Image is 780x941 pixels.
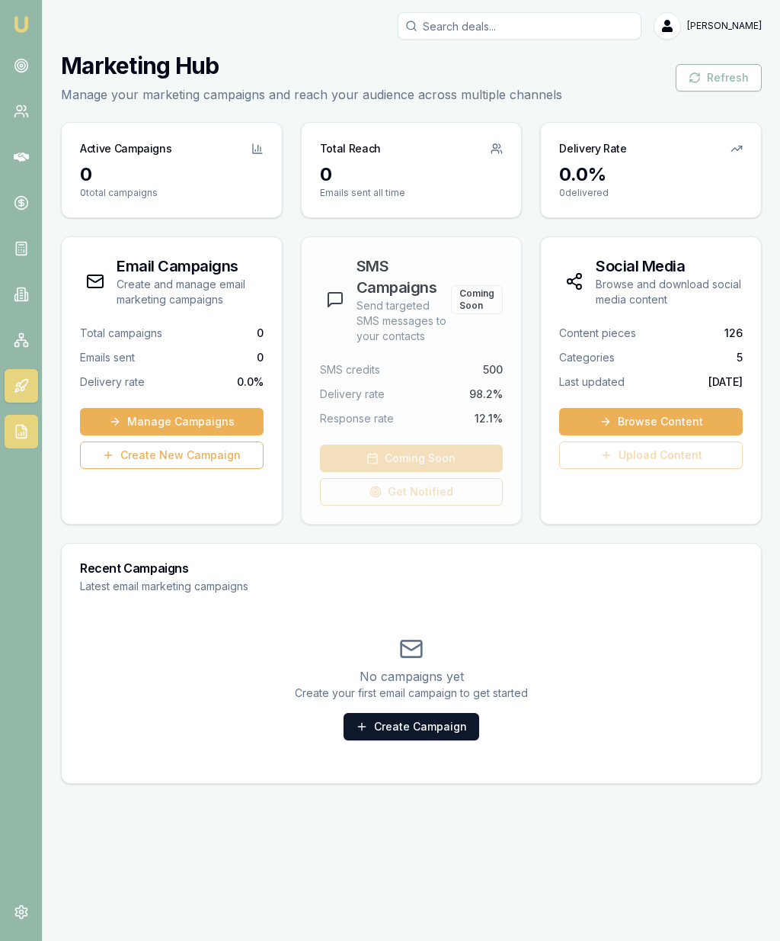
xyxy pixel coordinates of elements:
p: Manage your marketing campaigns and reach your audience across multiple channels [61,85,562,104]
p: Browse and download social media content [596,277,743,307]
span: Last updated [559,374,625,390]
span: 98.2% [469,387,503,402]
p: Create and manage email marketing campaigns [117,277,264,307]
span: 0.0 % [237,374,264,390]
p: 0 delivered [559,187,743,199]
h3: Social Media [596,255,743,277]
span: Total campaigns [80,326,162,341]
span: Delivery rate [320,387,385,402]
span: 0 [257,350,264,365]
h1: Marketing Hub [61,52,562,79]
span: 500 [483,362,503,377]
h3: Recent Campaigns [80,562,743,574]
a: Browse Content [559,408,743,435]
a: Manage Campaigns [80,408,264,435]
span: 5 [737,350,743,365]
div: 0.0 % [559,162,743,187]
p: Create your first email campaign to get started [80,686,743,701]
h3: Active Campaigns [80,141,171,156]
h3: SMS Campaigns [356,255,452,298]
span: 0 [257,326,264,341]
button: Refresh [676,64,762,92]
h3: Total Reach [320,141,381,156]
span: Response rate [320,411,394,426]
span: Delivery rate [80,374,145,390]
span: [PERSON_NAME] [687,20,762,32]
a: Create Campaign [344,713,479,740]
a: Create New Campaign [80,442,264,469]
p: Latest email marketing campaigns [80,579,743,594]
span: 12.1% [475,411,503,426]
p: Emails sent all time [320,187,503,199]
span: 126 [724,326,743,341]
img: emu-icon-u.png [12,15,30,34]
p: Send targeted SMS messages to your contacts [356,298,452,344]
span: Content pieces [559,326,636,341]
h3: Email Campaigns [117,255,264,277]
div: Coming Soon [451,285,503,314]
p: 0 total campaigns [80,187,264,199]
span: Categories [559,350,615,365]
p: No campaigns yet [80,667,743,686]
div: 0 [320,162,503,187]
span: Emails sent [80,350,135,365]
input: Search deals [398,12,641,40]
span: [DATE] [708,374,743,390]
span: SMS credits [320,362,380,377]
div: 0 [80,162,264,187]
h3: Delivery Rate [559,141,626,156]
